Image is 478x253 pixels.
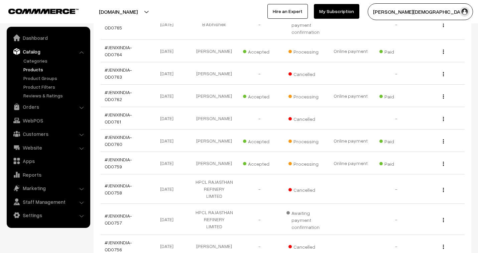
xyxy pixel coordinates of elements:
td: [DATE] [146,152,192,174]
td: - [373,107,419,130]
a: Marketing [8,182,88,194]
td: - [237,107,282,130]
a: Products [22,66,88,73]
td: [DATE] [146,107,192,130]
img: COMMMERCE [8,9,79,14]
span: Processing [288,47,322,55]
td: HPCL RAJASTHAN REFINERY LIMITED [192,174,237,204]
span: Processing [288,91,322,100]
a: #JENIXINDIA-OD0757 [105,213,132,226]
td: - [237,174,282,204]
img: Menu [443,245,444,249]
td: B Abhishek [192,9,237,40]
td: HPCL RAJASTHAN REFINERY LIMITED [192,204,237,235]
a: My Subscription [314,4,359,19]
td: [DATE] [146,62,192,85]
span: Cancelled [288,69,322,78]
a: #JENIXINDIA-OD0759 [105,157,132,169]
span: Awaiting payment confirmation [286,208,324,231]
img: Menu [443,72,444,76]
span: Accepted [243,136,276,145]
button: [PERSON_NAME][DEMOGRAPHIC_DATA] [368,3,473,20]
td: Online payment [328,152,373,174]
img: Menu [443,162,444,166]
a: WebPOS [8,114,88,126]
span: Accepted [243,47,276,55]
a: #JENIXINDIA-OD0764 [105,45,132,57]
td: - [373,204,419,235]
a: #JENIXINDIA-OD0760 [105,134,132,147]
td: - [237,204,282,235]
img: Menu [443,23,444,27]
a: #JENIXINDIA-OD0762 [105,89,132,102]
td: Online payment [328,40,373,62]
td: Online payment [328,130,373,152]
a: Dashboard [8,32,88,44]
td: [DATE] [146,130,192,152]
a: Customers [8,128,88,140]
td: - [373,9,419,40]
span: Processing [288,159,322,167]
a: #JENIXINDIA-OD0758 [105,183,132,195]
img: user [460,7,470,17]
a: Reviews & Ratings [22,92,88,99]
img: Menu [443,94,444,99]
td: - [373,174,419,204]
img: Menu [443,188,444,192]
a: COMMMERCE [8,7,67,15]
span: Paid [379,91,413,100]
a: Categories [22,57,88,64]
span: Cancelled [288,242,322,250]
td: - [237,62,282,85]
span: Cancelled [288,185,322,193]
a: #JENIXINDIA-OD0763 [105,67,132,80]
a: Catalog [8,46,88,58]
td: [DATE] [146,9,192,40]
td: Online payment [328,85,373,107]
a: Product Filters [22,83,88,90]
span: Paid [379,47,413,55]
span: Accepted [243,91,276,100]
a: Reports [8,169,88,181]
img: Menu [443,117,444,121]
a: Orders [8,101,88,113]
td: [PERSON_NAME] [192,62,237,85]
a: Website [8,142,88,154]
span: Paid [379,159,413,167]
img: Menu [443,218,444,222]
td: [PERSON_NAME] [192,40,237,62]
td: [PERSON_NAME] [192,85,237,107]
td: [DATE] [146,85,192,107]
td: [PERSON_NAME] [192,130,237,152]
img: Menu [443,139,444,144]
td: [PERSON_NAME] [192,152,237,174]
span: Processing [288,136,322,145]
a: Settings [8,209,88,221]
img: Menu [443,50,444,54]
span: Paid [379,136,413,145]
a: Hire an Expert [267,4,308,19]
a: #JENIXINDIA-OD0756 [105,240,132,252]
a: Apps [8,155,88,167]
a: #JENIXINDIA-OD0761 [105,112,132,124]
td: [DATE] [146,174,192,204]
td: - [237,9,282,40]
td: [DATE] [146,40,192,62]
button: [DOMAIN_NAME] [76,3,161,20]
td: [DATE] [146,204,192,235]
span: Awaiting payment confirmation [286,13,324,35]
a: Staff Management [8,196,88,208]
td: [PERSON_NAME] [192,107,237,130]
span: Accepted [243,159,276,167]
td: - [373,62,419,85]
span: Cancelled [288,114,322,122]
a: Product Groups [22,75,88,82]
